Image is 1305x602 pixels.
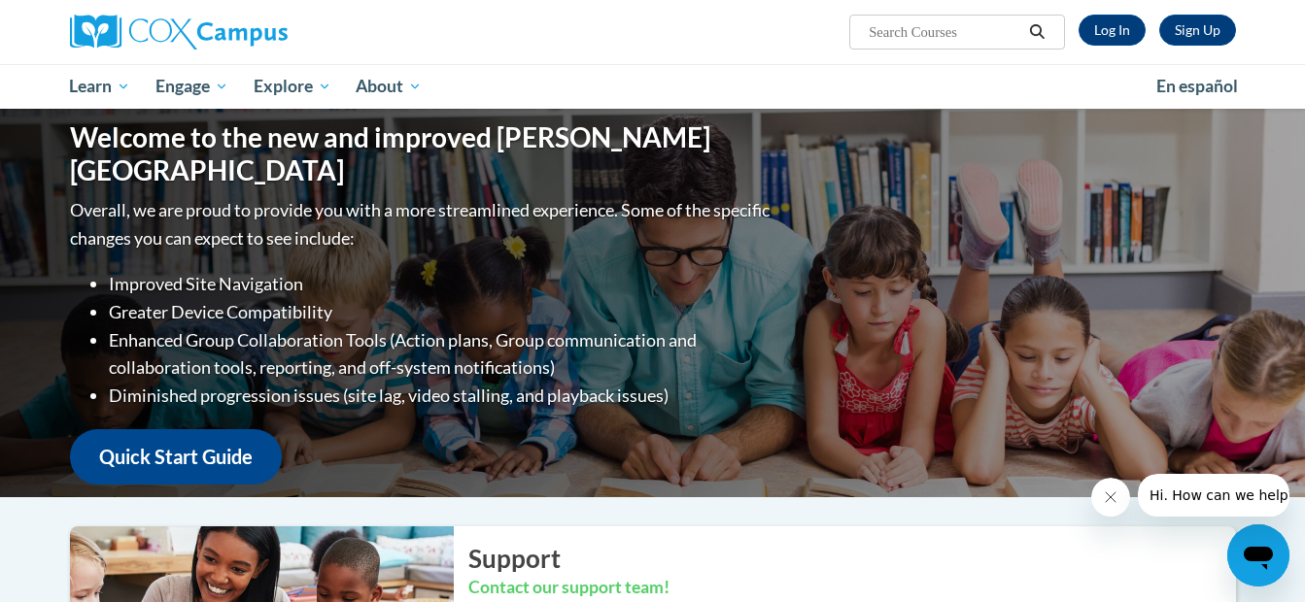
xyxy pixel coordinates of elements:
span: Explore [254,75,331,98]
iframe: Button to launch messaging window [1227,524,1289,586]
p: Overall, we are proud to provide you with a more streamlined experience. Some of the specific cha... [70,196,774,252]
a: About [343,64,434,109]
a: Cox Campus [70,15,439,50]
iframe: Message from company [1138,474,1289,517]
a: En español [1144,66,1251,107]
span: Hi. How can we help? [12,14,157,29]
button: Search [1022,20,1051,44]
div: Main menu [41,64,1265,109]
a: Engage [143,64,241,109]
input: Search Courses [867,20,1022,44]
a: Learn [57,64,144,109]
h3: Contact our support team! [468,576,1236,600]
a: Log In [1079,15,1146,46]
span: About [356,75,422,98]
li: Improved Site Navigation [109,270,774,298]
h1: Welcome to the new and improved [PERSON_NAME][GEOGRAPHIC_DATA] [70,121,774,186]
li: Enhanced Group Collaboration Tools (Action plans, Group communication and collaboration tools, re... [109,326,774,383]
a: Explore [241,64,344,109]
iframe: Close message [1091,478,1130,517]
h2: Support [468,541,1236,576]
span: En español [1156,76,1238,96]
a: Register [1159,15,1236,46]
a: Quick Start Guide [70,429,282,485]
li: Greater Device Compatibility [109,298,774,326]
span: Learn [69,75,130,98]
span: Engage [155,75,228,98]
img: Cox Campus [70,15,288,50]
li: Diminished progression issues (site lag, video stalling, and playback issues) [109,382,774,410]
